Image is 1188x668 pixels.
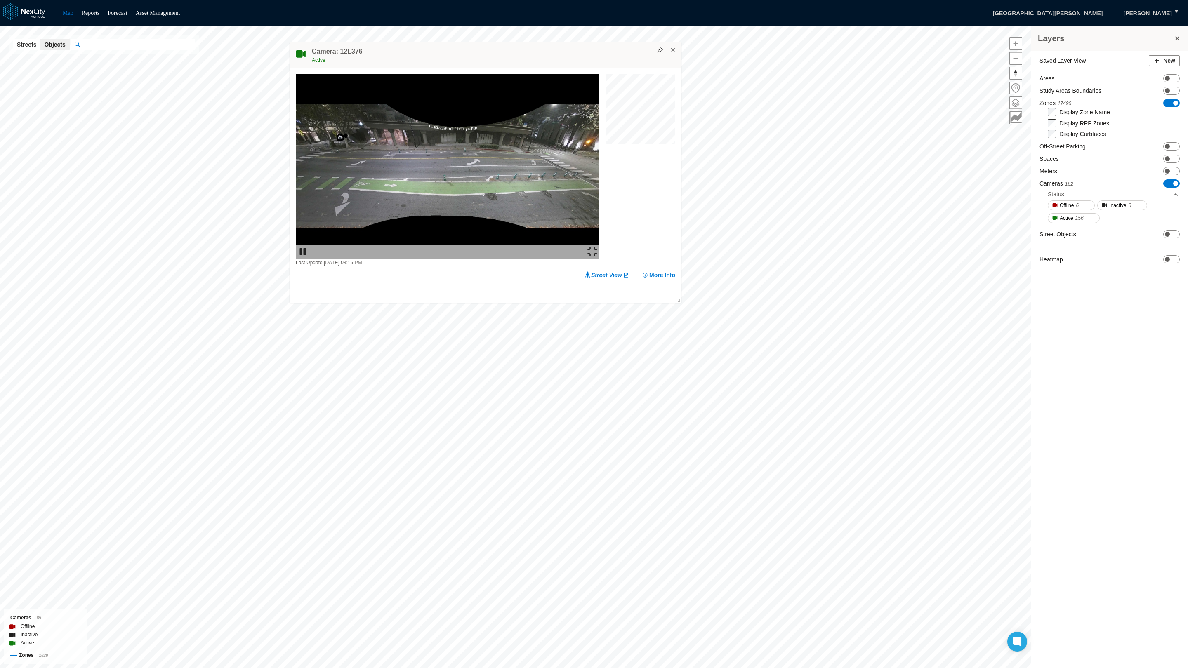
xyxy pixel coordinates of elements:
span: Reset bearing to north [1010,67,1022,79]
span: [GEOGRAPHIC_DATA][PERSON_NAME] [984,6,1111,20]
span: Inactive [1109,201,1126,209]
button: Zoom out [1009,52,1022,65]
span: Active [312,57,325,63]
button: [PERSON_NAME] [1115,6,1181,20]
a: Forecast [108,10,127,16]
span: Zoom out [1010,52,1022,64]
span: 156 [1075,214,1084,222]
button: Key metrics [1009,111,1022,124]
div: Zones [10,651,81,660]
span: Zoom in [1010,38,1022,49]
button: Offline6 [1048,200,1095,210]
label: Saved Layer View [1039,56,1086,65]
button: Reset bearing to north [1009,67,1022,80]
button: New [1149,55,1180,66]
label: Spaces [1039,155,1059,163]
label: Offline [21,622,35,630]
h4: Camera: 12L376 [312,47,363,56]
div: Last Update: [DATE] 03:16 PM [296,259,599,267]
h3: Layers [1038,33,1173,44]
span: Street View [591,271,622,279]
span: Offline [1060,201,1074,209]
div: Status [1048,190,1064,198]
label: Active [21,639,34,647]
span: 162 [1065,181,1073,187]
a: Asset Management [136,10,180,16]
a: Street View [585,271,629,279]
img: svg%3e [657,47,663,53]
label: Off-Street Parking [1039,142,1086,151]
span: [PERSON_NAME] [1124,9,1172,17]
button: Zoom in [1009,37,1022,50]
button: Close popup [669,47,677,54]
label: Street Objects [1039,230,1076,238]
label: Areas [1039,74,1055,82]
span: 65 [37,616,41,620]
label: Study Areas Boundaries [1039,87,1101,95]
span: Objects [44,40,65,49]
a: Map [63,10,73,16]
button: Active156 [1048,213,1100,223]
img: expand [587,247,597,256]
img: video [296,74,599,259]
label: Display Zone Name [1059,109,1110,115]
div: Status [1048,188,1179,200]
a: Reports [82,10,100,16]
span: 1828 [39,653,48,658]
img: play [298,247,308,256]
div: Cameras [10,614,81,622]
span: 6 [1076,201,1079,209]
span: 17490 [1058,101,1071,106]
span: Streets [17,40,36,49]
label: Meters [1039,167,1057,175]
label: Heatmap [1039,255,1063,263]
button: More Info [642,271,675,279]
button: Home [1009,82,1022,94]
label: Inactive [21,630,38,639]
button: Layers management [1009,96,1022,109]
label: Display RPP Zones [1059,120,1109,127]
span: 0 [1129,201,1131,209]
label: Zones [1039,99,1071,108]
label: Display Curbfaces [1059,131,1106,137]
span: Active [1060,214,1073,222]
button: Inactive0 [1097,200,1147,210]
label: Cameras [1039,179,1073,188]
button: Objects [40,39,69,50]
span: New [1163,56,1175,65]
span: More Info [649,271,675,279]
canvas: Map [606,74,680,149]
button: Streets [13,39,40,50]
